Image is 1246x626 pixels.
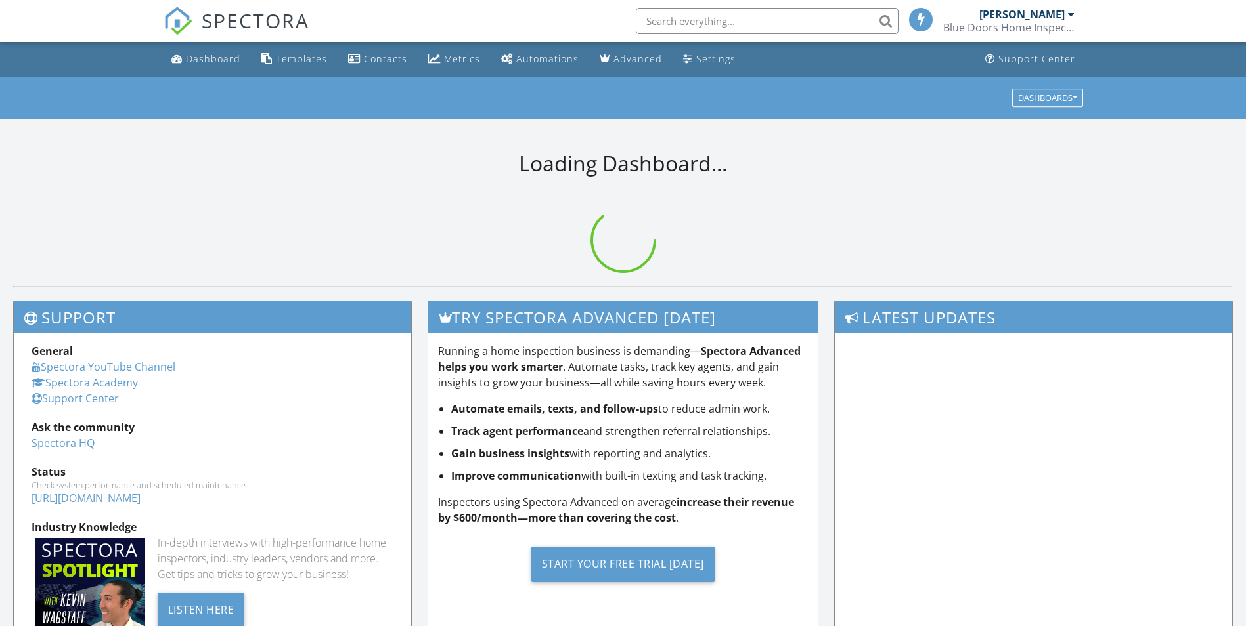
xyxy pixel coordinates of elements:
[451,446,808,461] li: with reporting and analytics.
[594,47,667,72] a: Advanced
[276,52,327,65] div: Templates
[438,344,801,374] strong: Spectora Advanced helps you work smarter
[32,519,393,535] div: Industry Knowledge
[696,52,736,65] div: Settings
[451,424,583,438] strong: Track agent performance
[158,535,393,582] div: In-depth interviews with high-performance home inspectors, industry leaders, vendors and more. Ge...
[636,8,899,34] input: Search everything...
[451,446,569,461] strong: Gain business insights
[438,343,808,390] p: Running a home inspection business is demanding— . Automate tasks, track key agents, and gain ins...
[451,468,808,484] li: with built-in texting and task tracking.
[343,47,412,72] a: Contacts
[835,301,1232,333] h3: Latest Updates
[979,8,1065,21] div: [PERSON_NAME]
[32,491,141,505] a: [URL][DOMAIN_NAME]
[438,494,808,526] p: Inspectors using Spectora Advanced on average .
[364,52,407,65] div: Contacts
[451,402,658,416] strong: Automate emails, texts, and follow-ups
[451,423,808,439] li: and strengthen referral relationships.
[32,480,393,490] div: Check system performance and scheduled maintenance.
[998,52,1075,65] div: Support Center
[451,401,808,417] li: to reduce admin work.
[428,301,818,333] h3: Try spectora advanced [DATE]
[202,7,309,34] span: SPECTORA
[32,375,138,390] a: Spectora Academy
[1012,89,1083,107] button: Dashboards
[32,464,393,480] div: Status
[32,419,393,435] div: Ask the community
[451,469,581,483] strong: Improve communication
[438,536,808,592] a: Start Your Free Trial [DATE]
[166,47,246,72] a: Dashboard
[32,436,95,450] a: Spectora HQ
[32,391,119,406] a: Support Center
[444,52,480,65] div: Metrics
[32,360,175,374] a: Spectora YouTube Channel
[980,47,1080,72] a: Support Center
[423,47,485,72] a: Metrics
[164,18,309,45] a: SPECTORA
[158,602,245,616] a: Listen Here
[516,52,579,65] div: Automations
[1018,93,1077,102] div: Dashboards
[164,7,192,35] img: The Best Home Inspection Software - Spectora
[186,52,240,65] div: Dashboard
[256,47,332,72] a: Templates
[496,47,584,72] a: Automations (Basic)
[531,547,715,582] div: Start Your Free Trial [DATE]
[678,47,741,72] a: Settings
[14,301,411,333] h3: Support
[613,52,662,65] div: Advanced
[32,344,73,358] strong: General
[438,495,794,525] strong: increase their revenue by $600/month—more than covering the cost
[943,21,1075,34] div: Blue Doors Home Inspection LLC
